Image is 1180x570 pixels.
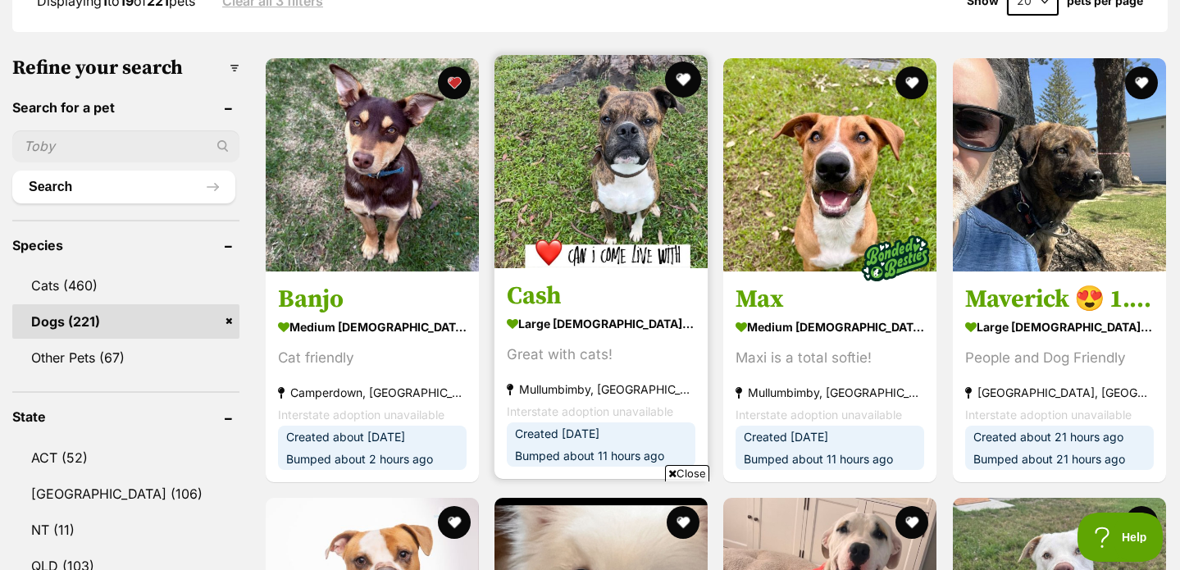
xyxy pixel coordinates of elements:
[278,408,444,422] span: Interstate adoption unavailable
[12,171,235,203] button: Search
[278,448,467,470] div: Bumped about 2 hours ago
[12,477,239,511] a: [GEOGRAPHIC_DATA] (106)
[965,315,1154,339] strong: large [DEMOGRAPHIC_DATA] Dog
[736,448,924,470] div: Bumped about 11 hours ago
[494,268,708,479] a: Cash large [DEMOGRAPHIC_DATA] Dog Great with cats! Mullumbimby, [GEOGRAPHIC_DATA] Interstate adop...
[723,58,936,271] img: Max - Australian Kelpie Dog
[736,284,924,315] h3: Max
[736,426,924,448] div: Created [DATE]
[953,271,1166,482] a: Maverick 😍 1.[DEMOGRAPHIC_DATA], Staffy x Rotti large [DEMOGRAPHIC_DATA] Dog People and Dog Frien...
[507,312,695,335] strong: large [DEMOGRAPHIC_DATA] Dog
[266,271,479,482] a: Banjo medium [DEMOGRAPHIC_DATA] Dog Cat friendly Camperdown, [GEOGRAPHIC_DATA] Interstate adoptio...
[292,488,889,562] iframe: Advertisement
[1125,506,1158,539] button: favourite
[12,100,239,115] header: Search for a pet
[278,381,467,404] strong: Camperdown, [GEOGRAPHIC_DATA]
[12,304,239,339] a: Dogs (221)
[723,271,936,482] a: Max medium [DEMOGRAPHIC_DATA] Dog Maxi is a total softie! Mullumbimby, [GEOGRAPHIC_DATA] Intersta...
[965,408,1132,422] span: Interstate adoption unavailable
[12,130,239,162] input: Toby
[665,62,701,98] button: favourite
[12,268,239,303] a: Cats (460)
[1077,513,1164,562] iframe: Help Scout Beacon - Open
[507,404,673,418] span: Interstate adoption unavailable
[896,66,929,99] button: favourite
[12,440,239,475] a: ACT (52)
[507,344,695,366] div: Great with cats!
[736,408,902,422] span: Interstate adoption unavailable
[965,381,1154,404] strong: [GEOGRAPHIC_DATA], [GEOGRAPHIC_DATA]
[507,280,695,312] h3: Cash
[965,284,1154,315] h3: Maverick 😍 1.[DEMOGRAPHIC_DATA], Staffy x Rotti
[1125,66,1158,99] button: favourite
[507,378,695,400] strong: Mullumbimby, [GEOGRAPHIC_DATA]
[965,347,1154,369] div: People and Dog Friendly
[278,426,467,448] div: Created about [DATE]
[494,55,708,268] img: Cash - Boxer Dog
[12,513,239,547] a: NT (11)
[665,465,709,481] span: Close
[12,57,239,80] h3: Refine your search
[12,340,239,375] a: Other Pets (67)
[266,58,479,271] img: Banjo - Australian Kelpie Dog
[736,381,924,404] strong: Mullumbimby, [GEOGRAPHIC_DATA]
[507,422,695,445] div: Created [DATE]
[12,409,239,424] header: State
[855,217,937,299] img: bonded besties
[278,315,467,339] strong: medium [DEMOGRAPHIC_DATA] Dog
[438,66,471,99] button: favourite
[736,315,924,339] strong: medium [DEMOGRAPHIC_DATA] Dog
[278,284,467,315] h3: Banjo
[12,238,239,253] header: Species
[896,506,929,539] button: favourite
[965,448,1154,470] div: Bumped about 21 hours ago
[507,445,695,467] div: Bumped about 11 hours ago
[736,347,924,369] div: Maxi is a total softie!
[953,58,1166,271] img: Maverick 😍 1.5yo, Staffy x Rotti - American Staffordshire Terrier x Rottweiler Dog
[278,347,467,369] div: Cat friendly
[965,426,1154,448] div: Created about 21 hours ago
